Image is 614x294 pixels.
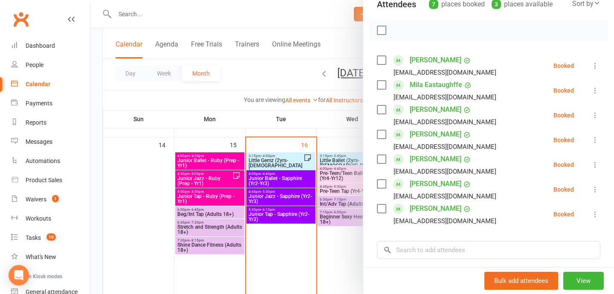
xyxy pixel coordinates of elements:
span: 10 [46,233,56,241]
div: Product Sales [26,177,62,183]
a: [PERSON_NAME] [410,152,461,166]
div: [EMAIL_ADDRESS][DOMAIN_NAME] [394,92,496,103]
a: Calendar [11,75,90,94]
div: Automations [26,157,60,164]
div: Booked [553,211,574,217]
div: What's New [26,253,56,260]
div: Booked [553,186,574,192]
button: View [563,272,604,290]
div: Messages [26,138,52,145]
div: [EMAIL_ADDRESS][DOMAIN_NAME] [394,166,496,177]
a: Payments [11,94,90,113]
a: Reports [11,113,90,132]
div: Payments [26,100,52,107]
div: Workouts [26,215,51,222]
div: Waivers [26,196,46,203]
button: Bulk add attendees [484,272,558,290]
div: People [26,61,43,68]
a: Waivers 1 [11,190,90,209]
div: [EMAIL_ADDRESS][DOMAIN_NAME] [394,141,496,152]
a: [PERSON_NAME] [410,103,461,116]
a: [PERSON_NAME] [410,202,461,215]
div: Booked [553,63,574,69]
div: Booked [553,87,574,93]
a: Dashboard [11,36,90,55]
a: People [11,55,90,75]
a: Tasks 10 [11,228,90,247]
div: Booked [553,137,574,143]
a: Clubworx [10,9,32,30]
div: [EMAIL_ADDRESS][DOMAIN_NAME] [394,67,496,78]
div: [EMAIL_ADDRESS][DOMAIN_NAME] [394,191,496,202]
a: Product Sales [11,171,90,190]
a: [PERSON_NAME] [410,177,461,191]
span: 1 [52,195,59,202]
a: Mila Eastaughffe [410,78,462,92]
div: [EMAIL_ADDRESS][DOMAIN_NAME] [394,116,496,128]
div: Calendar [26,81,50,87]
a: [PERSON_NAME] [410,53,461,67]
div: Reports [26,119,46,126]
a: Automations [11,151,90,171]
div: Open Intercom Messenger [9,265,29,285]
div: Dashboard [26,42,55,49]
a: Workouts [11,209,90,228]
input: Search to add attendees [377,241,600,259]
a: Messages [11,132,90,151]
div: Booked [553,162,574,168]
a: [PERSON_NAME] [410,128,461,141]
div: [EMAIL_ADDRESS][DOMAIN_NAME] [394,215,496,227]
div: Tasks [26,234,41,241]
div: Booked [553,112,574,118]
a: What's New [11,247,90,267]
